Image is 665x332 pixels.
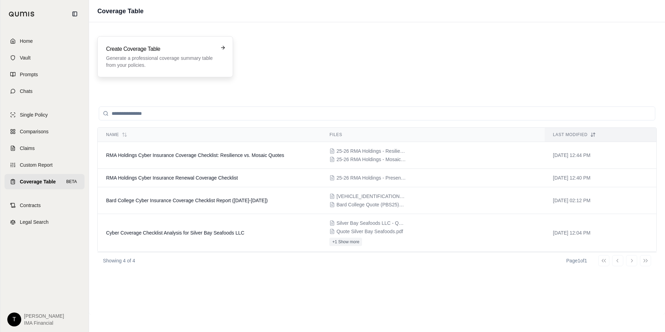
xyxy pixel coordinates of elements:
a: Chats [5,84,85,99]
td: [DATE] 12:44 PM [545,142,656,169]
p: Showing 4 of 4 [103,257,135,264]
div: T [7,313,21,326]
a: Vault [5,50,85,65]
div: Name [106,132,313,137]
a: Claims [5,141,85,156]
span: Legal Search [20,219,49,226]
a: Prompts [5,67,85,82]
span: IMA Financial [24,319,64,326]
td: [DATE] 02:12 PM [545,187,656,214]
span: Comparisons [20,128,48,135]
a: Contracts [5,198,85,213]
span: Bard College Cyber Insurance Coverage Checklist Report (2024-2026) [106,198,268,203]
h1: Coverage Table [97,6,144,16]
button: Collapse sidebar [69,8,80,19]
span: RMA Holdings Cyber Insurance Renewal Coverage Checklist [106,175,238,181]
span: Single Policy [20,111,48,118]
td: [DATE] 12:04 PM [545,214,656,252]
span: B0146CYUSA2402149 - Slip (amended UMR).pdf [336,193,406,200]
span: Chats [20,88,33,95]
span: Home [20,38,33,45]
span: Contracts [20,202,41,209]
a: Comparisons [5,124,85,139]
span: Quote Silver Bay Seafoods.pdf [336,228,403,235]
div: Last modified [553,132,648,137]
div: Page 1 of 1 [566,257,587,264]
span: Cyber Coverage Checklist Analysis for Silver Bay Seafoods LLC [106,230,245,236]
span: [PERSON_NAME] [24,313,64,319]
span: Claims [20,145,35,152]
h3: Create Coverage Table [106,45,215,53]
a: Single Policy [5,107,85,122]
a: Coverage TableBETA [5,174,85,189]
span: Prompts [20,71,38,78]
p: Generate a professional coverage summary table from your policies. [106,55,215,69]
button: +1 Show more [329,238,362,246]
td: [DATE] 12:40 PM [545,169,656,187]
span: Silver Bay Seafoods LLC - Quote.pdf [336,220,406,227]
span: Coverage Table [20,178,56,185]
a: Home [5,33,85,49]
a: Legal Search [5,214,85,230]
th: Files [321,128,544,142]
span: RMA Holdings Cyber Insurance Coverage Checklist: Resilience vs. Mosaic Quotes [106,152,284,158]
span: Vault [20,54,31,61]
span: Custom Report [20,161,53,168]
span: Bard College Quote (PBS25)v2 (002).pdf [336,201,406,208]
span: 25-26 RMA Holdings - Resilience Quote.pdf [336,148,406,155]
span: 25-26 RMA Holdings - Mosaic Quote.pdf [336,156,406,163]
img: Qumis Logo [9,11,35,17]
span: 25-26 RMA Holdings - Presentation.docx [336,174,406,181]
a: Custom Report [5,157,85,173]
span: BETA [64,178,79,185]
